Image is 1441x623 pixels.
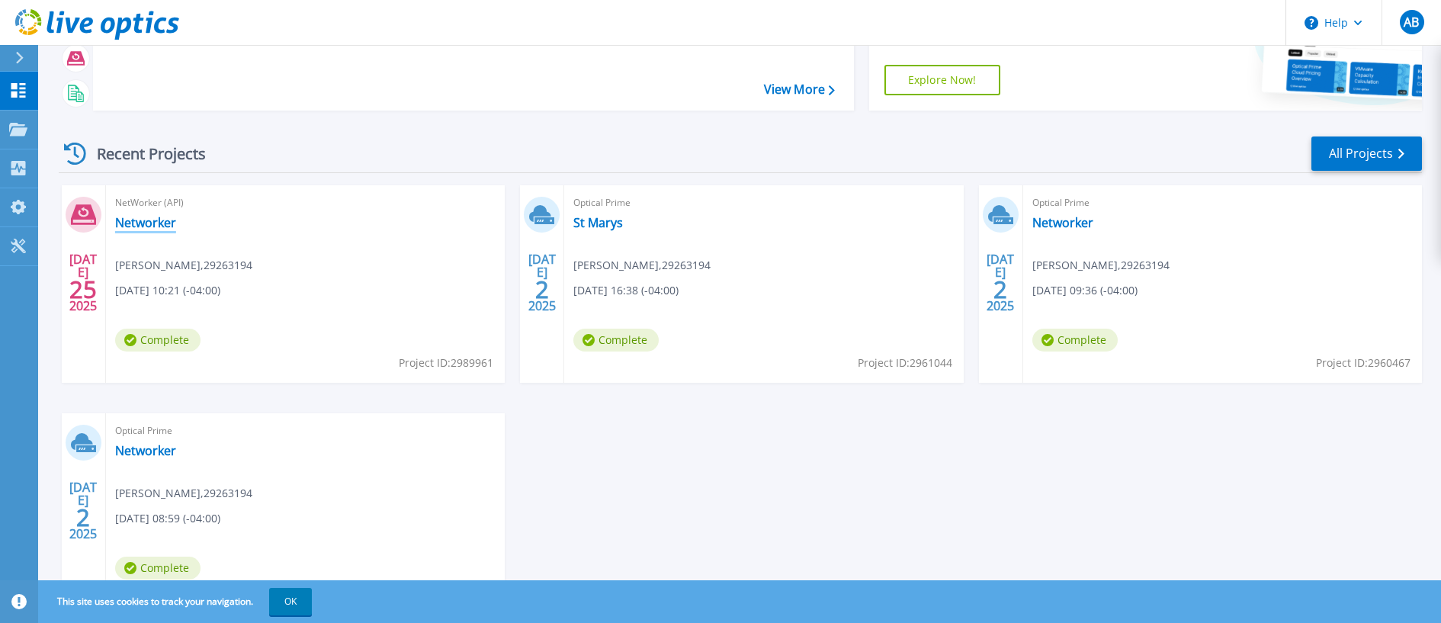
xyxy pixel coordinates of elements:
[115,557,201,580] span: Complete
[573,215,623,230] a: St Marys
[1404,16,1419,28] span: AB
[986,255,1015,310] div: [DATE] 2025
[764,82,835,97] a: View More
[1316,355,1411,371] span: Project ID: 2960467
[115,257,252,274] span: [PERSON_NAME] , 29263194
[69,255,98,310] div: [DATE] 2025
[573,282,679,299] span: [DATE] 16:38 (-04:00)
[115,329,201,352] span: Complete
[115,485,252,502] span: [PERSON_NAME] , 29263194
[1032,329,1118,352] span: Complete
[573,257,711,274] span: [PERSON_NAME] , 29263194
[59,135,226,172] div: Recent Projects
[573,194,954,211] span: Optical Prime
[1032,194,1413,211] span: Optical Prime
[1032,282,1138,299] span: [DATE] 09:36 (-04:00)
[115,282,220,299] span: [DATE] 10:21 (-04:00)
[993,283,1007,296] span: 2
[42,588,312,615] span: This site uses cookies to track your navigation.
[573,329,659,352] span: Complete
[115,215,176,230] a: Networker
[884,65,1000,95] a: Explore Now!
[1311,136,1422,171] a: All Projects
[115,510,220,527] span: [DATE] 08:59 (-04:00)
[535,283,549,296] span: 2
[69,483,98,538] div: [DATE] 2025
[399,355,493,371] span: Project ID: 2989961
[528,255,557,310] div: [DATE] 2025
[115,194,496,211] span: NetWorker (API)
[858,355,952,371] span: Project ID: 2961044
[1032,215,1093,230] a: Networker
[1032,257,1170,274] span: [PERSON_NAME] , 29263194
[69,283,97,296] span: 25
[269,588,312,615] button: OK
[115,443,176,458] a: Networker
[76,511,90,524] span: 2
[115,422,496,439] span: Optical Prime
